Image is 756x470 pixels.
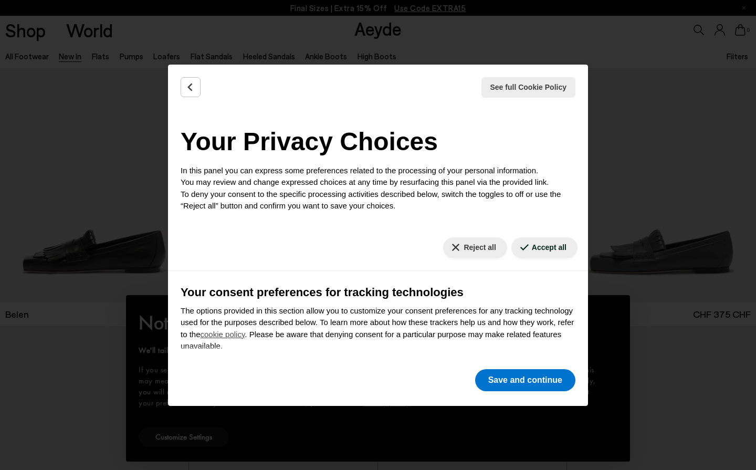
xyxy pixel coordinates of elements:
button: Accept all [511,237,577,258]
h3: Your consent preferences for tracking technologies [181,284,575,301]
h2: Your Privacy Choices [181,123,575,161]
a: cookie policy - link opens in a new tab [201,330,245,339]
button: See full Cookie Policy [481,77,576,98]
p: In this panel you can express some preferences related to the processing of your personal informa... [181,165,575,212]
p: The options provided in this section allow you to customize your consent preferences for any trac... [181,305,575,352]
span: See full Cookie Policy [490,82,567,93]
button: Reject all [443,237,507,258]
button: Back [181,77,201,97]
button: Save and continue [475,369,575,391]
